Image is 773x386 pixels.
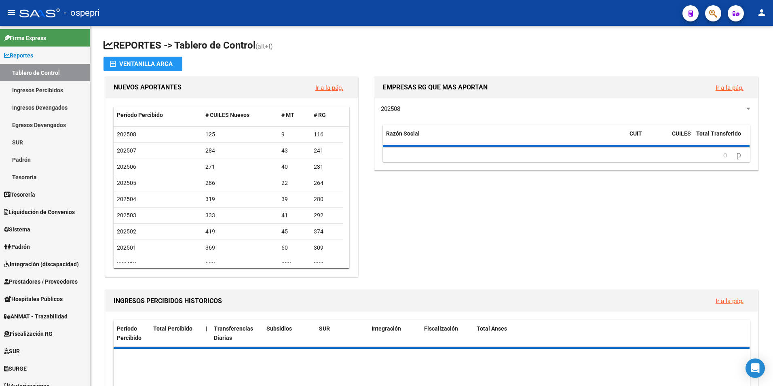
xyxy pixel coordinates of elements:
[314,130,340,139] div: 116
[117,147,136,154] span: 202507
[4,277,78,286] span: Prestadores / Proveedores
[117,212,136,218] span: 202503
[263,320,316,347] datatable-header-cell: Subsidios
[110,57,176,71] div: Ventanilla ARCA
[64,4,99,22] span: - ospepri
[315,84,343,91] a: Ir a la pág.
[316,320,368,347] datatable-header-cell: SUR
[4,34,46,42] span: Firma Express
[314,227,340,236] div: 374
[709,293,750,308] button: Ir a la pág.
[314,259,340,269] div: 320
[205,211,275,220] div: 333
[205,112,249,118] span: # CUILES Nuevos
[314,146,340,155] div: 241
[381,105,400,112] span: 202508
[117,112,163,118] span: Período Percibido
[757,8,767,17] mat-icon: person
[117,131,136,138] span: 202508
[716,84,743,91] a: Ir a la pág.
[153,325,192,332] span: Total Percibido
[266,325,292,332] span: Subsidios
[103,39,760,53] h1: REPORTES -> Tablero de Control
[117,180,136,186] span: 202505
[211,320,263,347] datatable-header-cell: Transferencias Diarias
[205,162,275,172] div: 271
[424,325,458,332] span: Fiscalización
[205,259,275,269] div: 528
[314,211,340,220] div: 292
[314,243,340,252] div: 309
[314,162,340,172] div: 231
[626,125,669,152] datatable-header-cell: CUIT
[733,151,745,159] a: go to next page
[709,80,750,95] button: Ir a la pág.
[281,211,307,220] div: 41
[310,106,343,124] datatable-header-cell: # RG
[281,195,307,204] div: 39
[202,106,279,124] datatable-header-cell: # CUILES Nuevos
[281,146,307,155] div: 43
[696,130,741,137] span: Total Transferido
[205,243,275,252] div: 369
[629,130,642,137] span: CUIT
[669,125,693,152] datatable-header-cell: CUILES
[281,162,307,172] div: 40
[4,260,79,269] span: Integración (discapacidad)
[205,130,275,139] div: 125
[205,195,275,204] div: 319
[4,51,33,60] span: Reportes
[281,178,307,188] div: 22
[746,358,765,378] div: Open Intercom Messenger
[4,295,63,303] span: Hospitales Públicos
[205,227,275,236] div: 419
[114,320,150,347] datatable-header-cell: Período Percibido
[716,297,743,305] a: Ir a la pág.
[368,320,421,347] datatable-header-cell: Integración
[114,297,222,305] span: INGRESOS PERCIBIDOS HISTORICOS
[372,325,401,332] span: Integración
[206,325,207,332] span: |
[103,57,182,71] button: Ventanilla ARCA
[4,190,35,199] span: Tesorería
[4,208,75,216] span: Liquidación de Convenios
[386,130,420,137] span: Razón Social
[4,329,53,338] span: Fiscalización RG
[383,83,488,91] span: EMPRESAS RG QUE MAS APORTAN
[281,130,307,139] div: 9
[278,106,310,124] datatable-header-cell: # MT
[383,125,626,152] datatable-header-cell: Razón Social
[314,112,326,118] span: # RG
[150,320,203,347] datatable-header-cell: Total Percibido
[117,196,136,202] span: 202504
[114,106,202,124] datatable-header-cell: Período Percibido
[319,325,330,332] span: SUR
[117,261,136,267] span: 202412
[4,364,27,373] span: SURGE
[4,312,68,321] span: ANMAT - Trazabilidad
[117,244,136,251] span: 202501
[6,8,16,17] mat-icon: menu
[693,125,750,152] datatable-header-cell: Total Transferido
[314,178,340,188] div: 264
[256,42,273,50] span: (alt+t)
[281,243,307,252] div: 60
[281,259,307,269] div: 208
[421,320,473,347] datatable-header-cell: Fiscalización
[477,325,507,332] span: Total Anses
[114,83,182,91] span: NUEVOS APORTANTES
[314,195,340,204] div: 280
[281,227,307,236] div: 45
[117,163,136,170] span: 202506
[203,320,211,347] datatable-header-cell: |
[672,130,691,137] span: CUILES
[205,178,275,188] div: 286
[117,325,142,341] span: Período Percibido
[4,347,20,356] span: SUR
[4,242,30,251] span: Padrón
[117,228,136,235] span: 202502
[214,325,253,341] span: Transferencias Diarias
[720,151,731,159] a: go to previous page
[473,320,743,347] datatable-header-cell: Total Anses
[4,225,30,234] span: Sistema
